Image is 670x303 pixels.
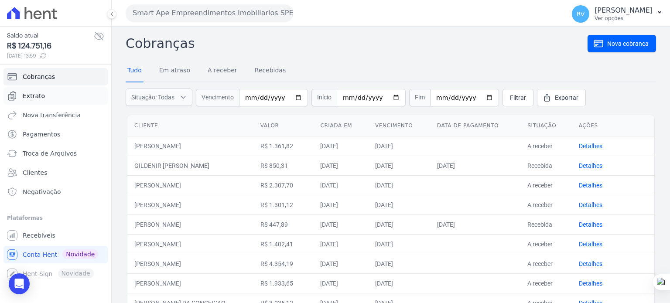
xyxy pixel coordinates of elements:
td: A receber [520,175,571,195]
td: [DATE] [430,214,521,234]
a: Filtrar [502,89,533,106]
th: Situação [520,115,571,136]
span: Situação: Todas [131,93,174,102]
td: R$ 1.402,41 [253,234,314,254]
a: Nova transferência [3,106,108,124]
td: [DATE] [368,234,430,254]
nav: Sidebar [7,68,104,283]
a: Detalhes [579,280,602,287]
span: R$ 124.751,16 [7,40,94,52]
div: Plataformas [7,213,104,223]
span: Cobranças [23,72,55,81]
td: [DATE] [313,195,368,214]
div: Open Intercom Messenger [9,273,30,294]
td: A receber [520,234,571,254]
a: Pagamentos [3,126,108,143]
span: [DATE] 13:59 [7,52,94,60]
p: Ver opções [595,15,653,22]
h2: Cobranças [126,34,588,53]
span: Recebíveis [23,231,55,240]
td: [DATE] [368,136,430,156]
td: [DATE] [368,214,430,234]
th: Vencimento [368,115,430,136]
td: R$ 447,89 [253,214,314,234]
td: [PERSON_NAME] [127,195,253,214]
td: R$ 1.301,12 [253,195,314,214]
td: [DATE] [313,214,368,234]
td: A receber [520,273,571,293]
td: [DATE] [313,136,368,156]
a: Detalhes [579,162,602,169]
a: Extrato [3,87,108,105]
td: [PERSON_NAME] [127,175,253,195]
span: Pagamentos [23,130,60,139]
span: Saldo atual [7,31,94,40]
a: Detalhes [579,201,602,208]
td: [PERSON_NAME] [127,254,253,273]
a: Exportar [537,89,586,106]
p: [PERSON_NAME] [595,6,653,15]
td: A receber [520,195,571,214]
td: [DATE] [313,254,368,273]
td: A receber [520,136,571,156]
th: Valor [253,115,314,136]
td: [DATE] [313,234,368,254]
td: [DATE] [368,254,430,273]
td: Recebida [520,156,571,175]
td: [DATE] [430,156,521,175]
td: Recebida [520,214,571,234]
span: Conta Hent [23,250,57,259]
span: Nova cobrança [607,39,649,48]
td: [DATE] [368,175,430,195]
span: Filtrar [510,93,526,102]
a: Detalhes [579,221,602,228]
a: Recebíveis [3,227,108,244]
button: Situação: Todas [126,89,192,106]
button: Smart Ape Empreendimentos Imobiliarios SPE LTDA [126,4,293,22]
span: Início [311,89,337,106]
a: Clientes [3,164,108,181]
a: Em atraso [157,60,192,82]
span: Clientes [23,168,47,177]
a: Detalhes [579,260,602,267]
span: Exportar [555,93,578,102]
th: Criada em [313,115,368,136]
span: Vencimento [196,89,239,106]
td: [DATE] [313,273,368,293]
span: Troca de Arquivos [23,149,77,158]
td: R$ 1.933,65 [253,273,314,293]
a: Negativação [3,183,108,201]
span: Novidade [62,249,98,259]
span: Fim [409,89,430,106]
td: [DATE] [313,156,368,175]
td: R$ 2.307,70 [253,175,314,195]
span: RV [577,11,585,17]
th: Data de pagamento [430,115,521,136]
td: [DATE] [368,195,430,214]
a: Conta Hent Novidade [3,246,108,263]
td: [DATE] [313,175,368,195]
th: Ações [572,115,654,136]
td: [DATE] [368,156,430,175]
a: Detalhes [579,182,602,189]
td: R$ 4.354,19 [253,254,314,273]
td: [PERSON_NAME] [127,234,253,254]
a: Recebidas [253,60,288,82]
span: Nova transferência [23,111,81,119]
td: R$ 850,31 [253,156,314,175]
td: R$ 1.361,82 [253,136,314,156]
a: Detalhes [579,241,602,248]
td: A receber [520,254,571,273]
a: Tudo [126,60,144,82]
button: RV [PERSON_NAME] Ver opções [565,2,670,26]
a: A receber [206,60,239,82]
a: Troca de Arquivos [3,145,108,162]
a: Cobranças [3,68,108,85]
td: [PERSON_NAME] [127,136,253,156]
a: Nova cobrança [588,35,656,52]
span: Negativação [23,187,61,196]
td: [DATE] [368,273,430,293]
td: [PERSON_NAME] [127,273,253,293]
th: Cliente [127,115,253,136]
td: GILDENIR [PERSON_NAME] [127,156,253,175]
